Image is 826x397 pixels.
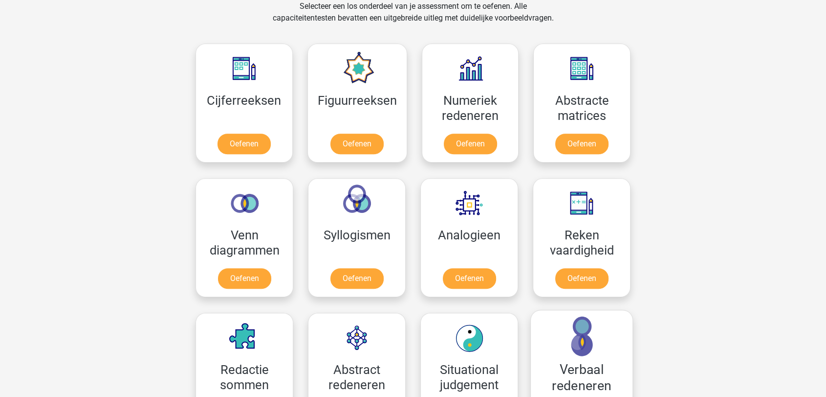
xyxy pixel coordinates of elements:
[555,268,609,289] a: Oefenen
[444,134,497,154] a: Oefenen
[217,134,271,154] a: Oefenen
[443,268,496,289] a: Oefenen
[330,268,384,289] a: Oefenen
[263,0,563,36] div: Selecteer een los onderdeel van je assessment om te oefenen. Alle capaciteitentesten bevatten een...
[330,134,384,154] a: Oefenen
[218,268,271,289] a: Oefenen
[555,134,609,154] a: Oefenen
